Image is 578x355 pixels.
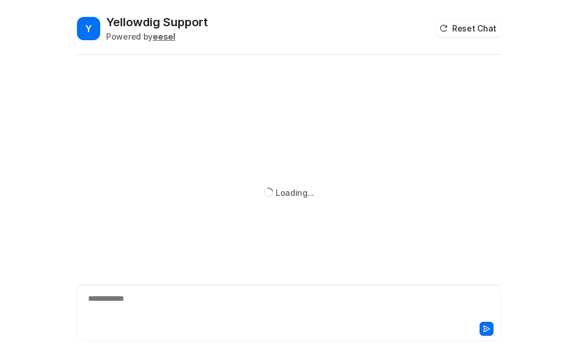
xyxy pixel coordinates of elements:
b: eesel [153,31,175,41]
div: Powered by [106,30,208,43]
button: Reset Chat [436,20,501,37]
h2: Yellowdig Support [106,14,208,30]
span: Y [77,17,100,40]
div: Loading... [276,187,314,199]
